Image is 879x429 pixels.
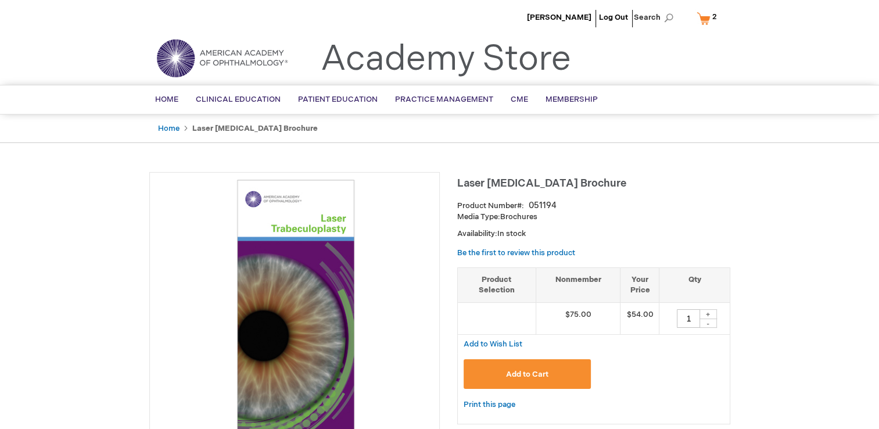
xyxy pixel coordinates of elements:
span: Search [634,6,678,29]
input: Qty [677,309,700,328]
a: Academy Store [321,38,571,80]
td: $54.00 [620,302,659,334]
p: Brochures [457,212,730,223]
span: Membership [546,95,598,104]
span: Home [155,95,178,104]
button: Add to Cart [464,359,591,389]
th: Qty [659,267,730,302]
th: Product Selection [458,267,536,302]
div: 051194 [529,200,557,212]
div: - [699,319,717,328]
a: Home [158,124,180,133]
span: CME [511,95,528,104]
span: Add to Cart [506,370,548,379]
th: Nonmember [536,267,620,302]
strong: Laser [MEDICAL_DATA] Brochure [192,124,318,133]
a: [PERSON_NAME] [527,13,591,22]
p: Availability: [457,228,730,239]
a: 2 [694,8,724,28]
a: Be the first to review this product [457,248,575,258]
span: Practice Management [395,95,493,104]
a: Log Out [599,13,628,22]
span: Patient Education [298,95,378,104]
span: Laser [MEDICAL_DATA] Brochure [457,177,626,190]
span: 2 [712,12,717,22]
th: Your Price [620,267,659,302]
span: In stock [497,229,526,238]
strong: Product Number [457,201,524,210]
a: Add to Wish List [464,339,522,349]
span: Clinical Education [196,95,281,104]
td: $75.00 [536,302,620,334]
div: + [699,309,717,319]
strong: Media Type: [457,212,500,221]
a: Print this page [464,398,515,412]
